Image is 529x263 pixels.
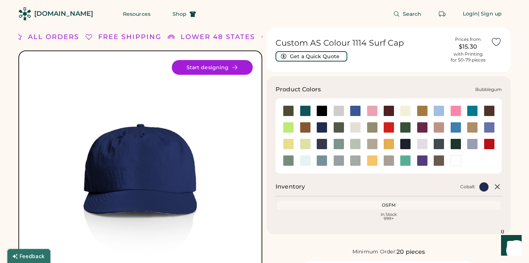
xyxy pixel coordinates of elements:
img: Rendered Logo - Screens [18,7,31,20]
h2: Inventory [276,182,305,191]
div: Prices from [455,36,481,42]
button: Get a Quick Quote [276,51,347,62]
div: ALL ORDERS [28,32,79,42]
div: Login [463,10,478,18]
div: In Stock 999+ [278,213,499,221]
div: $15.30 [450,42,486,51]
div: Cobalt [460,184,475,190]
div: 20 pieces [397,248,425,256]
div: Bubblegum [475,87,502,92]
h3: Product Colors [276,85,321,94]
button: Search [384,7,430,21]
div: OSFM [278,202,499,208]
button: Retrieve an order [435,7,450,21]
div: | Sign up [478,10,502,18]
h1: Custom AS Colour 1114 Surf Cap [276,38,445,48]
div: Minimum Order: [352,248,397,256]
button: Shop [164,7,205,21]
div: with Printing for 50-79 pieces [451,51,486,63]
iframe: Front Chat [494,230,526,262]
span: Search [403,11,422,17]
span: Shop [173,11,187,17]
button: Resources [114,7,159,21]
div: [DOMAIN_NAME] [34,9,93,18]
div: FREE SHIPPING [98,32,161,42]
button: Start designing [172,60,253,75]
div: LOWER 48 STATES [181,32,255,42]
